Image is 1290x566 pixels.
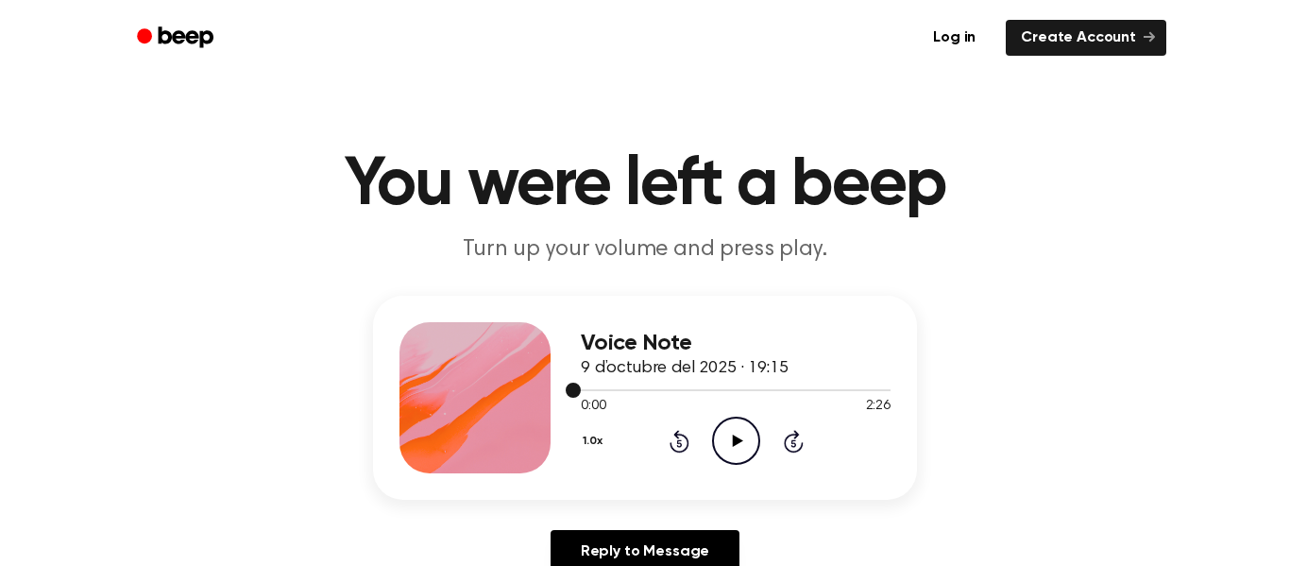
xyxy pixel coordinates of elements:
h3: Voice Note [581,331,891,356]
a: Log in [914,16,994,60]
span: 0:00 [581,397,605,417]
h1: You were left a beep [161,151,1129,219]
span: 9 d’octubre del 2025 · 19:15 [581,360,789,377]
button: 1.0x [581,425,609,457]
span: 2:26 [866,397,891,417]
p: Turn up your volume and press play. [282,234,1008,266]
a: Create Account [1006,20,1166,56]
a: Beep [124,20,230,57]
